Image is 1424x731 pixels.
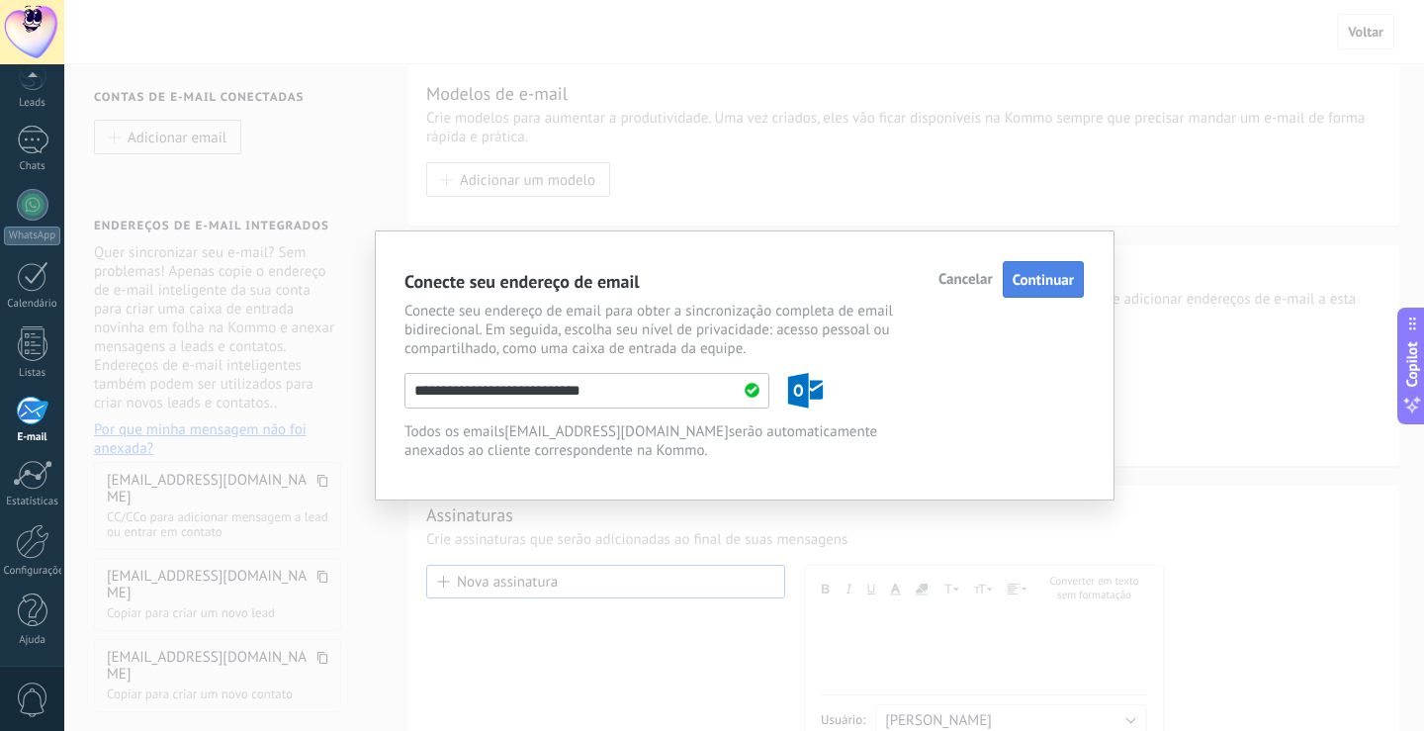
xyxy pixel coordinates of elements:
div: WhatsApp [4,227,60,245]
span: Cancelar [938,273,993,287]
div: Listas [4,367,61,380]
span: Conecte seu endereço de email [404,263,640,300]
span: Copilot [1402,341,1422,387]
p: Conecte seu endereço de email para obter a sincronização completa de email bidirecional. Em segui... [404,302,926,358]
div: Leads [4,97,61,110]
div: Todos os emails serão automaticamente anexados ao cliente correspondente na Kommo. [404,422,926,460]
div: E-mail [4,431,61,444]
span: [EMAIL_ADDRESS][DOMAIN_NAME] [504,422,729,441]
div: Estatísticas [4,496,61,508]
div: Calendário [4,298,61,311]
button: Cancelar [938,272,993,286]
div: Chats [4,160,61,173]
button: Continuar [1003,261,1084,298]
div: Ajuda [4,634,61,647]
span: Continuar [1013,271,1074,290]
div: Configurações [4,565,61,578]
